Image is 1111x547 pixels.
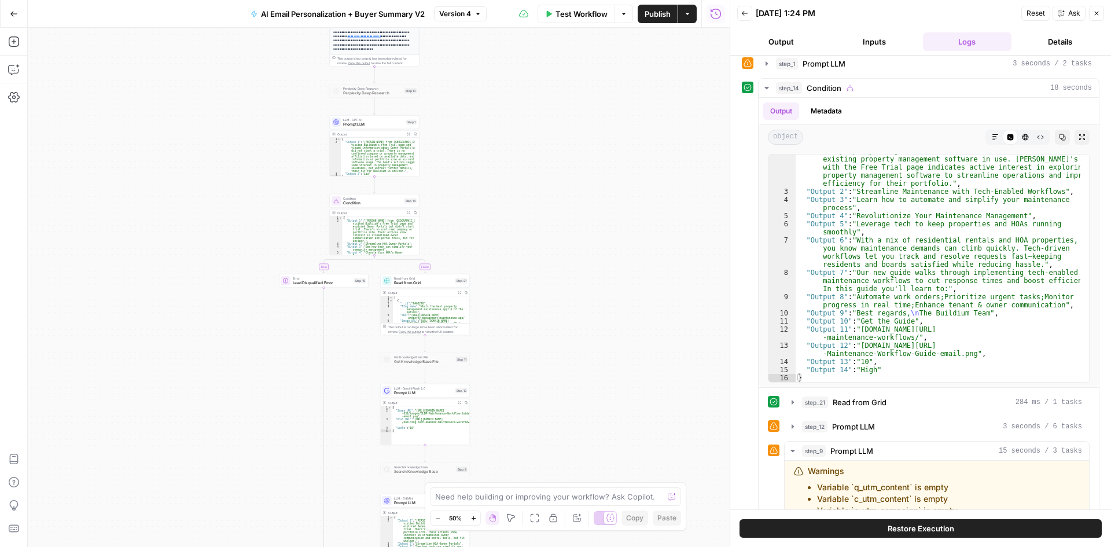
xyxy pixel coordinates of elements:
span: Toggle code folding, rows 1 through 16 [339,216,343,219]
div: Step 11 [456,357,468,362]
span: AI Email Personalization + Buyer Summary V2 [261,8,425,20]
span: Condition [807,82,841,94]
div: Output [388,291,454,295]
li: Variable `c_utm_content` is empty [817,493,1005,505]
div: This output is too large & has been abbreviated for review. to view the full content. [388,325,468,334]
div: 5 [381,429,392,432]
g: Edge from step_12 to step_8 [424,445,426,462]
div: 4 [381,427,392,429]
span: Perplexity Deep Research [343,90,402,96]
span: Condition [343,200,402,206]
span: Test Workflow [555,8,608,20]
div: Step 15 [354,278,366,284]
div: Step 1 [406,120,417,125]
g: Edge from step_1 to step_14 [374,177,376,193]
div: Step 14 [404,199,417,204]
div: 6 [381,320,393,328]
span: step_21 [802,397,828,408]
span: Perplexity Deep Research [343,86,402,91]
button: Details [1016,32,1105,51]
span: Get Knowledge Base File [394,355,454,359]
g: Edge from step_14 to step_15 [323,255,374,273]
span: Toggle code folding, rows 1 through 4 [337,138,341,141]
div: 3 [381,302,393,305]
button: 18 seconds [759,79,1099,97]
span: Reset [1027,8,1045,19]
button: AI Email Personalization + Buyer Summary V2 [244,5,432,23]
button: 15 seconds / 3 tasks [785,442,1089,460]
div: 4 [330,175,341,178]
div: 4 [330,245,343,251]
span: Read from Grid [394,276,453,281]
div: 3 [381,542,393,545]
button: 284 ms / 1 tasks [785,393,1089,412]
span: Prompt LLM [830,445,873,457]
div: Output [337,132,403,137]
div: 9 [768,293,796,309]
div: Perplexity Deep ResearchPerplexity Deep ResearchStep 10 [330,84,420,98]
span: Read from Grid [394,280,453,286]
div: 3 [330,172,341,175]
g: Edge from step_14 to step_21 [374,255,426,273]
span: 50% [449,513,462,523]
span: Publish [645,8,671,20]
button: Copy [621,511,648,526]
button: Test Workflow [538,5,615,23]
div: Get Knowledge Base FileGet Knowledge Base FileStep 11 [380,353,470,366]
g: Edge from step_13 to step_10 [374,67,376,83]
g: Edge from step_10 to step_1 [374,98,376,115]
button: Publish [638,5,678,23]
div: Step 21 [455,278,468,284]
button: 3 seconds / 6 tasks [785,417,1089,436]
span: 15 seconds / 3 tasks [999,446,1082,456]
li: Variable `c_utm_campaign` is empty [817,505,1005,516]
div: Output [388,511,454,515]
div: Step 8 [457,467,468,472]
li: Variable `q_utm_content` is empty [817,482,1005,493]
div: 5 [768,212,796,220]
div: 1 [381,296,393,299]
span: step_9 [802,445,826,457]
span: 18 seconds [1050,83,1092,93]
span: Prompt LLM [832,421,875,432]
div: 6 [768,220,796,236]
div: 14 [768,358,796,366]
div: 4 [768,196,796,212]
div: 2 [381,299,393,302]
div: 5 [381,314,393,320]
button: 3 seconds / 2 tasks [759,54,1099,73]
span: Copy the output [399,330,421,333]
button: Output [737,32,826,51]
div: 1 [381,406,392,409]
span: Lead Disqualified Error [293,280,352,286]
div: 2 [381,519,393,542]
div: 7 [768,236,796,269]
span: 284 ms / 1 tasks [1016,397,1082,408]
span: LLM · Gemini Flash 2.0 [394,386,453,391]
div: 2 [381,409,392,418]
span: Search Knowledge Base [394,469,454,475]
div: 15 [768,366,796,374]
div: 1 [330,216,343,219]
button: Metadata [804,102,849,120]
span: Search Knowledge Base [394,465,454,469]
div: 10 [768,309,796,317]
span: Toggle code folding, rows 1 through 16 [389,516,393,519]
div: Step 10 [404,89,417,94]
div: 5 [330,251,343,257]
div: 11 [768,317,796,325]
div: 13 [768,342,796,358]
span: Copy [626,513,643,523]
div: ErrorLead Disqualified ErrorStep 15 [279,274,369,288]
span: Get Knowledge Base File [394,359,454,365]
span: Copy the output [348,61,370,65]
span: Paste [657,513,676,523]
div: 3 [330,243,343,245]
span: LLM · O4 Mini [394,496,454,501]
div: 1 [381,516,393,519]
span: 3 seconds / 2 tasks [1013,58,1092,69]
div: 2 [330,141,341,172]
span: Condition [343,196,402,201]
span: Toggle code folding, rows 1 through 10 [389,296,393,299]
span: Prompt LLM [803,58,845,69]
